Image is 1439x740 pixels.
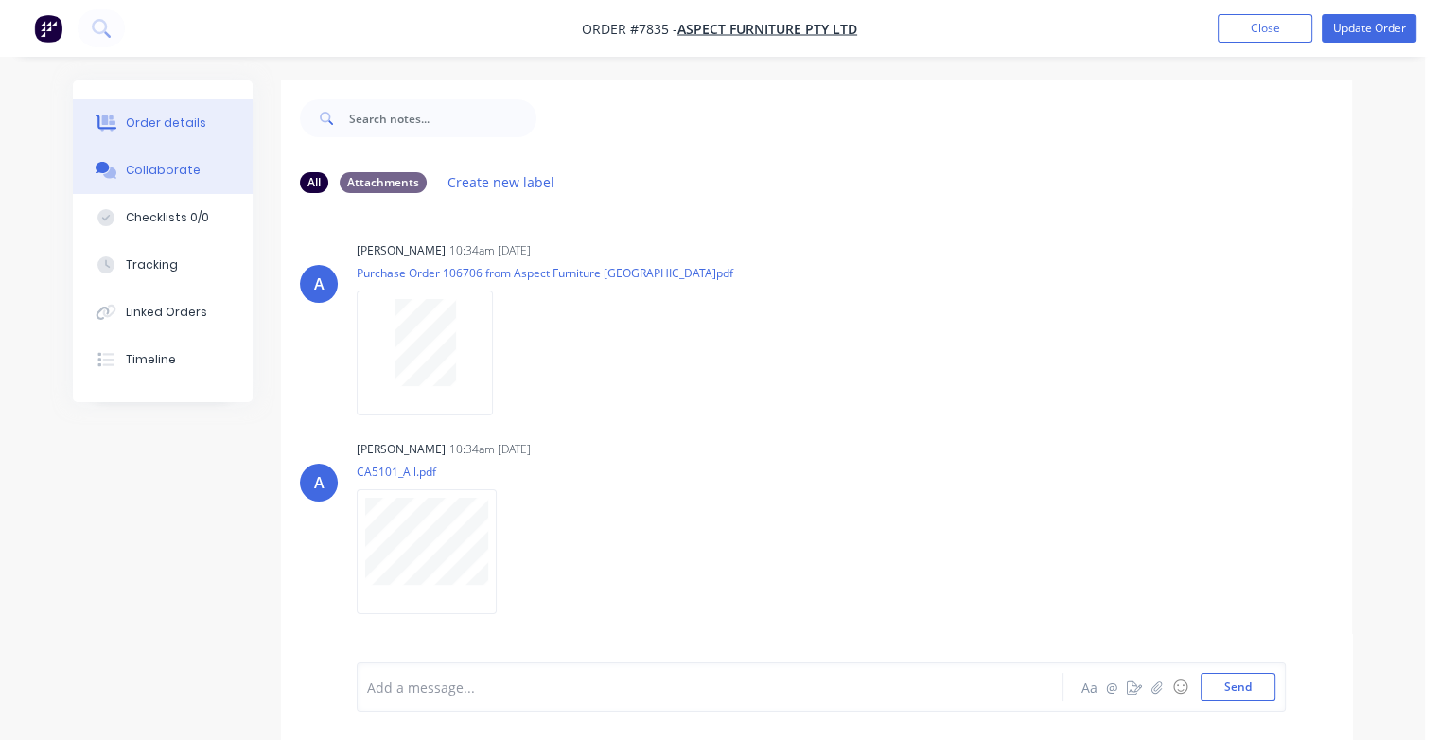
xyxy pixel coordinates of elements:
img: Factory [34,14,62,43]
button: Order details [73,99,253,147]
button: Create new label [438,169,565,195]
button: Aa [1078,676,1100,698]
input: Search notes... [349,99,536,137]
div: Collaborate [126,162,201,179]
button: Linked Orders [73,289,253,336]
button: @ [1100,676,1123,698]
div: A [314,273,325,295]
p: CA5101_All.pdf [357,464,516,480]
div: All [300,172,328,193]
div: Order details [126,115,206,132]
div: 10:34am [DATE] [449,441,531,458]
span: Order #7835 - [582,20,677,38]
div: Tracking [126,256,178,273]
button: ☺ [1168,676,1191,698]
div: Linked Orders [126,304,207,321]
button: Update Order [1322,14,1416,43]
div: [PERSON_NAME] [357,242,446,259]
div: Attachments [340,172,427,193]
div: [PERSON_NAME] [357,441,446,458]
div: Checklists 0/0 [126,209,209,226]
div: 10:34am [DATE] [449,242,531,259]
button: Checklists 0/0 [73,194,253,241]
p: Purchase Order 106706 from Aspect Furniture [GEOGRAPHIC_DATA]pdf [357,265,733,281]
button: Tracking [73,241,253,289]
button: Timeline [73,336,253,383]
button: Close [1218,14,1312,43]
button: Collaborate [73,147,253,194]
div: Timeline [126,351,176,368]
button: Send [1201,673,1275,701]
div: A [314,471,325,494]
a: Aspect Furniture Pty Ltd [677,20,857,38]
